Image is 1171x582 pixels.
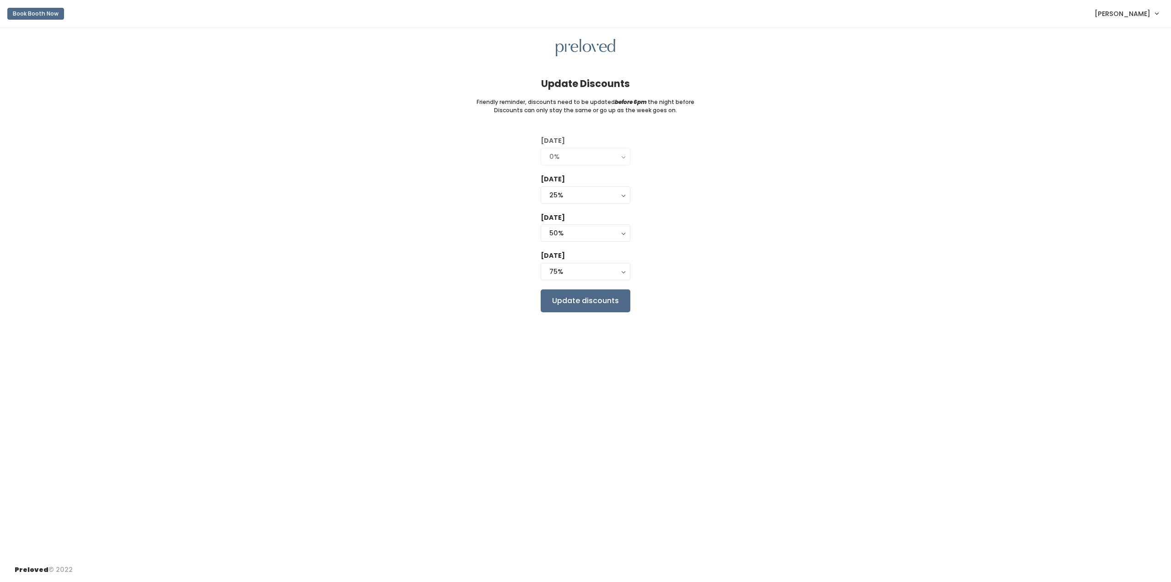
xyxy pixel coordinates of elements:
a: Book Booth Now [7,4,64,24]
small: Friendly reminder, discounts need to be updated the night before [477,98,694,106]
span: Preloved [15,565,48,574]
label: [DATE] [541,174,565,184]
button: Book Booth Now [7,8,64,20]
i: before 6pm [615,98,647,106]
button: 25% [541,186,630,204]
h4: Update Discounts [541,78,630,89]
button: 75% [541,263,630,280]
div: © 2022 [15,558,73,575]
div: 50% [549,228,622,238]
label: [DATE] [541,136,565,146]
div: 75% [549,267,622,277]
label: [DATE] [541,251,565,261]
input: Update discounts [541,289,630,312]
div: 25% [549,190,622,200]
img: preloved logo [556,39,615,57]
button: 50% [541,224,630,242]
label: [DATE] [541,213,565,223]
div: 0% [549,152,622,162]
small: Discounts can only stay the same or go up as the week goes on. [494,106,677,114]
span: [PERSON_NAME] [1095,9,1150,19]
button: 0% [541,148,630,165]
a: [PERSON_NAME] [1085,4,1167,23]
